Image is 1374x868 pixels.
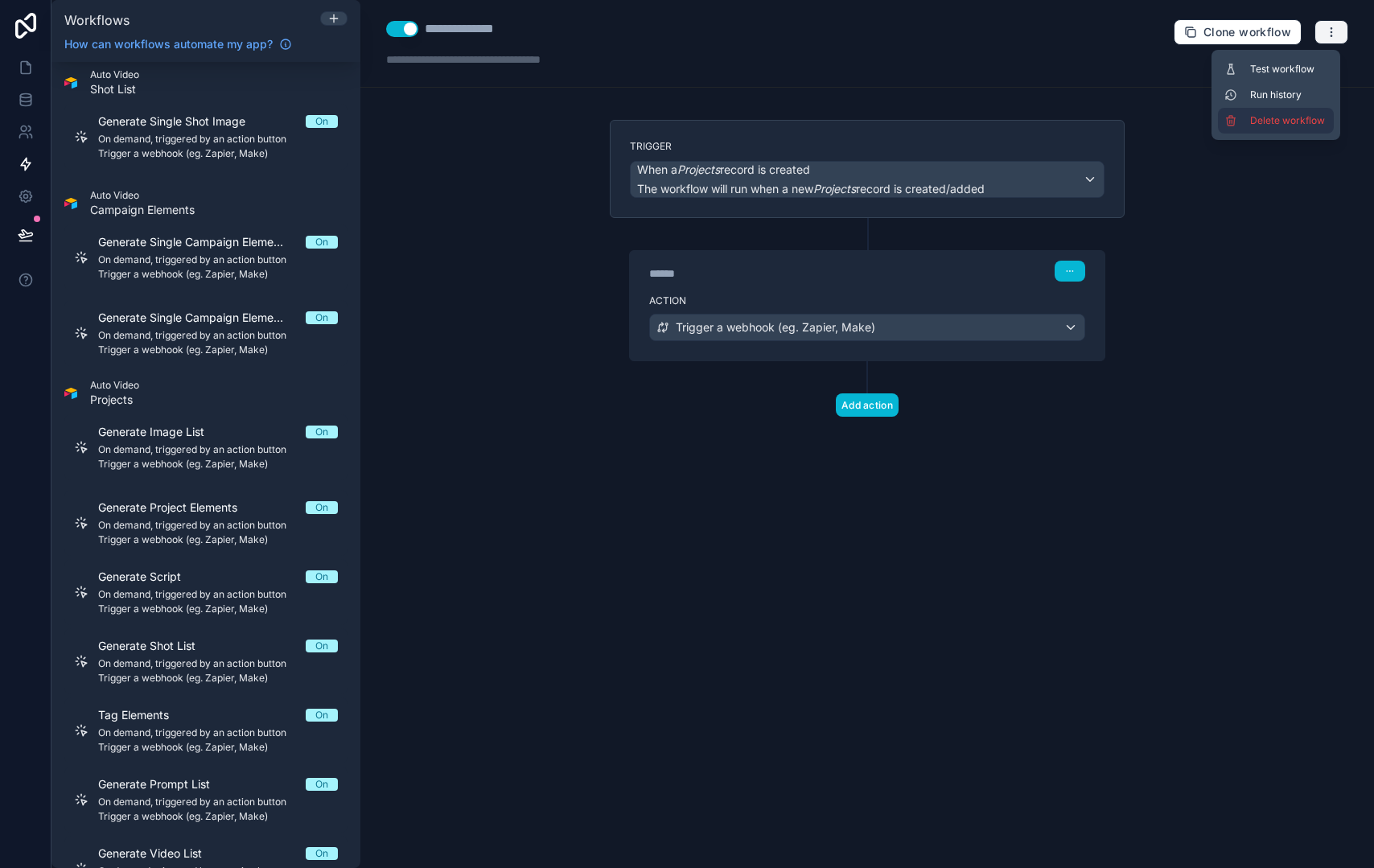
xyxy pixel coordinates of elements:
[1174,19,1302,45] button: Clone workflow
[1250,88,1327,101] span: Run history
[64,12,130,28] span: Workflows
[649,294,1085,307] label: Action
[1218,56,1334,82] button: Test workflow
[1218,108,1334,134] button: Delete workflow
[58,36,298,52] a: How can workflows automate my app?
[676,319,875,335] span: Trigger a webhook (eg. Zapier, Make)
[630,140,1105,153] label: Trigger
[1218,82,1334,108] button: Run history
[1203,25,1291,39] span: Clone workflow
[630,161,1105,198] button: When aProjectsrecord is createdThe workflow will run when a newProjectsrecord is created/added
[677,162,720,176] em: Projects
[637,182,985,195] span: The workflow will run when a new record is created/added
[813,182,856,195] em: Projects
[836,393,899,417] button: Add action
[64,36,273,52] span: How can workflows automate my app?
[1250,114,1327,127] span: Delete workflow
[649,314,1085,341] button: Trigger a webhook (eg. Zapier, Make)
[637,162,810,178] span: When a record is created
[1250,63,1327,76] span: Test workflow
